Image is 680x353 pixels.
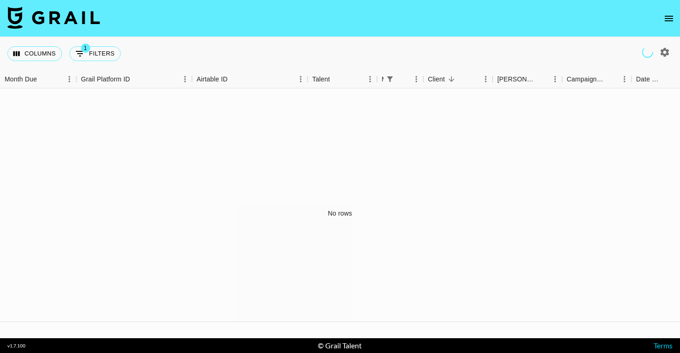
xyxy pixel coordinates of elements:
[312,70,330,88] div: Talent
[396,73,409,86] button: Sort
[548,72,562,86] button: Menu
[130,73,143,86] button: Sort
[37,73,50,86] button: Sort
[62,72,76,86] button: Menu
[662,73,675,86] button: Sort
[363,72,377,86] button: Menu
[618,72,631,86] button: Menu
[493,70,562,88] div: Booker
[423,70,493,88] div: Client
[330,73,343,86] button: Sort
[660,9,678,28] button: open drawer
[605,73,618,86] button: Sort
[318,341,362,350] div: © Grail Talent
[535,73,548,86] button: Sort
[76,70,192,88] div: Grail Platform ID
[228,73,241,86] button: Sort
[383,73,396,86] div: 1 active filter
[636,70,662,88] div: Date Created
[428,70,445,88] div: Client
[479,72,493,86] button: Menu
[642,47,653,58] span: Refreshing users, talent, clients, campaigns, managers...
[308,70,377,88] div: Talent
[178,72,192,86] button: Menu
[383,73,396,86] button: Show filters
[654,341,673,350] a: Terms
[5,70,37,88] div: Month Due
[192,70,308,88] div: Airtable ID
[7,6,100,29] img: Grail Talent
[445,73,458,86] button: Sort
[562,70,631,88] div: Campaign (Type)
[409,72,423,86] button: Menu
[197,70,228,88] div: Airtable ID
[69,46,121,61] button: Show filters
[294,72,308,86] button: Menu
[567,70,605,88] div: Campaign (Type)
[382,70,383,88] div: Manager
[81,70,130,88] div: Grail Platform ID
[81,43,90,53] span: 1
[497,70,535,88] div: [PERSON_NAME]
[377,70,423,88] div: Manager
[7,343,25,349] div: v 1.7.100
[7,46,62,61] button: Select columns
